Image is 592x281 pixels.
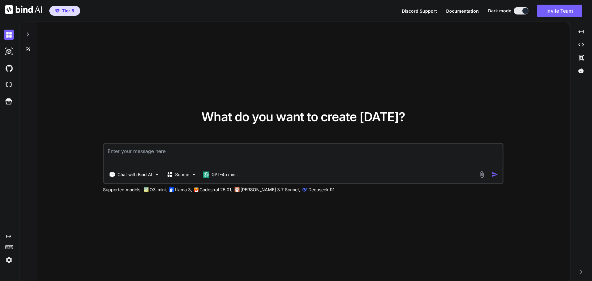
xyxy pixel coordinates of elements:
img: claude [302,187,307,192]
p: Chat with Bind AI [117,171,152,178]
img: githubDark [4,63,14,73]
button: premiumTier 5 [49,6,80,16]
img: GPT-4o mini [203,171,209,178]
img: premium [55,9,60,13]
img: icon [492,171,498,178]
img: cloudideIcon [4,80,14,90]
img: GPT-4 [143,187,148,192]
p: [PERSON_NAME] 3.7 Sonnet, [240,187,300,193]
p: GPT-4o min.. [212,171,238,178]
p: O3-mini, [150,187,167,193]
button: Invite Team [537,5,582,17]
img: Llama2 [169,187,174,192]
img: darkAi-studio [4,46,14,57]
span: Tier 5 [62,8,74,14]
img: attachment [479,171,486,178]
p: Source [175,171,189,178]
img: Pick Models [191,172,196,177]
img: claude [234,187,239,192]
img: Pick Tools [154,172,159,177]
p: Supported models: [103,187,142,193]
img: settings [4,255,14,265]
span: What do you want to create [DATE]? [201,109,405,124]
img: darkChat [4,30,14,40]
p: Deepseek R1 [308,187,335,193]
button: Discord Support [402,8,437,14]
img: Mistral-AI [194,188,198,192]
img: Bind AI [5,5,42,14]
p: Codestral 25.01, [199,187,232,193]
p: Llama 3, [175,187,192,193]
span: Dark mode [488,8,511,14]
button: Documentation [446,8,479,14]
